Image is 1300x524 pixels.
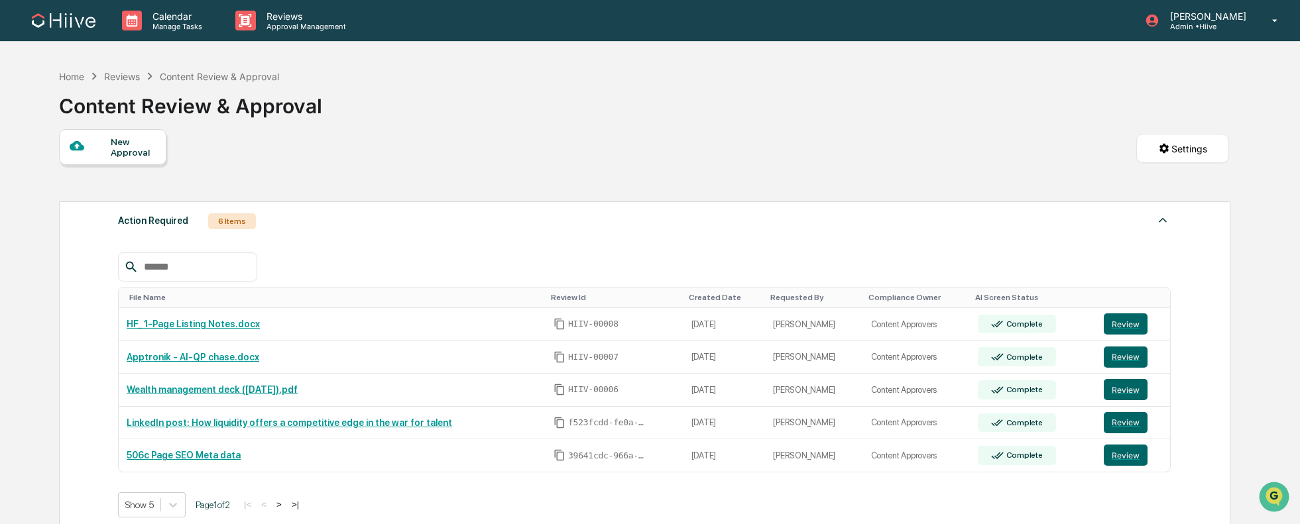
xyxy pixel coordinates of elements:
td: [PERSON_NAME] [765,341,862,374]
span: HIIV-00007 [568,352,619,362]
span: Pylon [132,225,160,235]
a: Review [1104,412,1163,433]
div: Toggle SortBy [770,293,857,302]
td: Content Approvers [863,308,970,341]
button: Settings [1136,134,1229,163]
td: [DATE] [683,374,766,407]
div: 🖐️ [13,168,24,179]
td: [PERSON_NAME] [765,374,862,407]
img: caret [1155,212,1171,228]
div: Toggle SortBy [868,293,965,302]
td: Content Approvers [863,439,970,472]
div: Complete [1004,450,1043,460]
button: < [257,499,270,510]
iframe: Open customer support [1258,480,1293,516]
span: Data Lookup [27,192,84,205]
div: Toggle SortBy [975,293,1091,302]
td: [DATE] [683,308,766,341]
img: logo [32,13,95,28]
div: 🔎 [13,193,24,204]
td: [DATE] [683,341,766,374]
div: Toggle SortBy [689,293,760,302]
a: Review [1104,445,1163,466]
span: f523fcdd-fe0a-4d70-aff0-2c119d2ece14 [568,417,648,428]
img: 1746055101610-c473b297-6a78-478c-a979-82029cc54cd1 [13,101,37,125]
div: Reviews [104,71,140,82]
td: [PERSON_NAME] [765,308,862,341]
span: Attestations [109,167,164,180]
div: New Approval [111,136,155,158]
span: Copy Id [554,449,565,461]
div: Home [59,71,84,82]
button: Review [1104,445,1148,466]
div: Toggle SortBy [129,293,540,302]
p: Admin • Hiive [1159,22,1253,31]
div: Toggle SortBy [1106,293,1165,302]
button: > [272,499,286,510]
p: Manage Tasks [142,22,209,31]
div: 🗄️ [96,168,107,179]
div: Complete [1004,352,1043,362]
p: [PERSON_NAME] [1159,11,1253,22]
span: Copy Id [554,384,565,395]
div: Start new chat [45,101,217,115]
span: Copy Id [554,417,565,429]
button: Review [1104,379,1148,400]
a: 🖐️Preclearance [8,162,91,185]
button: Review [1104,313,1148,335]
span: Copy Id [554,318,565,330]
a: HF_ 1-Page Listing Notes.docx [127,319,260,329]
td: [DATE] [683,439,766,472]
button: Start new chat [225,105,241,121]
p: Approval Management [256,22,353,31]
div: Complete [1004,319,1043,329]
td: [PERSON_NAME] [765,439,862,472]
td: Content Approvers [863,374,970,407]
a: Apptronik - AI-QP chase.docx [127,352,259,362]
div: 6 Items [208,213,256,229]
div: Action Required [118,212,188,229]
span: Preclearance [27,167,86,180]
td: Content Approvers [863,341,970,374]
td: [PERSON_NAME] [765,407,862,440]
a: 🗄️Attestations [91,162,170,185]
td: Content Approvers [863,407,970,440]
span: HIIV-00006 [568,384,619,395]
p: Reviews [256,11,353,22]
p: How can we help? [13,28,241,49]
div: Content Review & Approval [160,71,279,82]
button: Review [1104,412,1148,433]
a: Wealth management deck ([DATE]).pdf [127,384,298,395]
a: Review [1104,313,1163,335]
div: We're available if you need us! [45,115,168,125]
p: Calendar [142,11,209,22]
a: Review [1104,346,1163,368]
a: LinkedIn post: How liquidity offers a competitive edge in the war for talent [127,417,452,428]
a: Review [1104,379,1163,400]
span: Page 1 of 2 [196,499,230,510]
div: Toggle SortBy [551,293,678,302]
a: 506c Page SEO Meta data [127,450,241,460]
div: Content Review & Approval [59,83,322,118]
div: Complete [1004,385,1043,394]
span: 39641cdc-966a-4e65-879f-2a6a777944d8 [568,450,648,461]
span: HIIV-00008 [568,319,619,329]
span: Copy Id [554,351,565,363]
button: |< [240,499,255,510]
button: >| [288,499,303,510]
div: Complete [1004,418,1043,427]
button: Review [1104,346,1148,368]
td: [DATE] [683,407,766,440]
a: Powered byPylon [93,224,160,235]
a: 🔎Data Lookup [8,187,89,211]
